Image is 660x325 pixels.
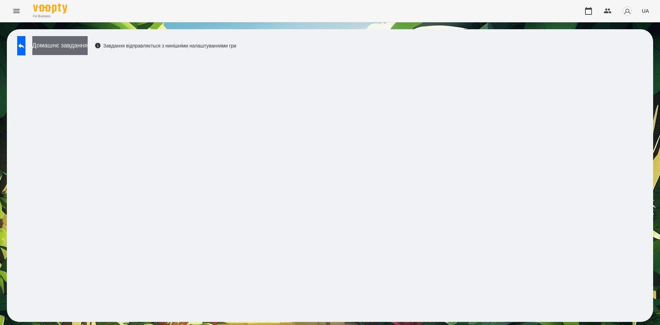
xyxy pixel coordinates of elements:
button: Домашнє завдання [32,36,88,55]
span: UA [642,7,649,14]
span: For Business [33,14,67,19]
div: Завдання відправляється з нинішніми налаштуваннями гри [95,42,236,49]
button: Menu [8,3,25,19]
img: Voopty Logo [33,3,67,13]
img: avatar_s.png [623,6,632,16]
button: UA [639,4,652,17]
